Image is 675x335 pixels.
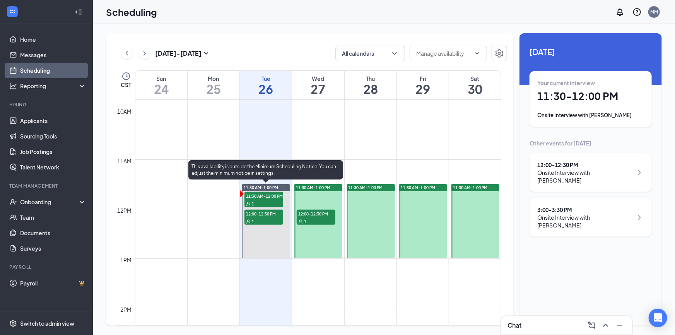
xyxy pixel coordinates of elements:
button: Settings [492,46,507,61]
div: Sun [135,75,187,82]
div: 2pm [119,305,133,314]
div: Hiring [9,101,85,108]
span: 11:30 AM-1:00 PM [349,185,383,190]
svg: User [298,219,303,224]
svg: ChevronRight [635,213,644,222]
div: This availability is outside the Minimum Scheduling Notice. You can adjust the minimum notice in ... [188,160,343,179]
div: Other events for [DATE] [530,139,652,147]
button: ChevronLeft [121,48,133,59]
div: Wed [292,75,344,82]
a: PayrollCrown [20,275,86,291]
svg: User [246,219,251,224]
div: Fri [397,75,449,82]
svg: WorkstreamLogo [9,8,16,15]
div: 12:00 - 12:30 PM [537,161,633,169]
a: August 26, 2025 [240,71,292,99]
input: Manage availability [416,49,471,58]
div: 1pm [119,256,133,264]
h1: 27 [292,82,344,96]
span: 11:30 AM-1:00 PM [401,185,435,190]
span: 1 [304,219,306,224]
a: August 29, 2025 [397,71,449,99]
svg: Clock [121,72,131,81]
div: Onsite Interview with [PERSON_NAME] [537,169,633,184]
svg: ChevronDown [391,50,398,57]
svg: ChevronRight [635,168,644,177]
div: Onsite Interview with [PERSON_NAME] [537,111,644,119]
svg: ChevronRight [141,49,149,58]
a: Documents [20,225,86,241]
button: Minimize [613,319,626,332]
span: CST [121,81,131,89]
svg: QuestionInfo [632,7,642,17]
a: Surveys [20,241,86,256]
a: August 27, 2025 [292,71,344,99]
span: [DATE] [530,46,652,58]
div: Thu [345,75,396,82]
svg: ComposeMessage [587,321,596,330]
h3: [DATE] - [DATE] [155,49,202,58]
div: Reporting [20,82,87,90]
a: Team [20,210,86,225]
button: ComposeMessage [586,319,598,332]
h1: 11:30 - 12:00 PM [537,90,644,103]
a: Talent Network [20,159,86,175]
a: Sourcing Tools [20,128,86,144]
svg: ChevronUp [601,321,610,330]
svg: ChevronLeft [123,49,131,58]
div: Team Management [9,183,85,189]
div: Onsite Interview with [PERSON_NAME] [537,214,633,229]
a: Job Postings [20,144,86,159]
button: All calendarsChevronDown [335,46,405,61]
h1: 29 [397,82,449,96]
div: 3:00 - 3:30 PM [537,206,633,214]
span: 1 [252,201,254,207]
span: 11:30 AM-12:00 PM [244,192,283,200]
button: ChevronUp [600,319,612,332]
a: August 30, 2025 [449,71,501,99]
svg: SmallChevronDown [202,49,211,58]
div: 12pm [116,206,133,215]
a: Home [20,32,86,47]
div: Your current interview [537,79,644,87]
svg: Minimize [615,321,624,330]
svg: Notifications [615,7,625,17]
svg: User [246,202,251,206]
span: 11:30 AM-1:00 PM [244,185,278,190]
span: 11:30 AM-1:00 PM [296,185,330,190]
button: ChevronRight [139,48,150,59]
div: 11am [116,157,133,165]
h1: 28 [345,82,396,96]
span: 12:00-12:30 PM [244,210,283,217]
svg: ChevronDown [474,50,480,56]
a: Scheduling [20,63,86,78]
h1: Scheduling [106,5,157,19]
a: Applicants [20,113,86,128]
div: Tue [240,75,292,82]
h1: 30 [449,82,501,96]
h1: 24 [135,82,187,96]
h1: 25 [188,82,239,96]
div: Switch to admin view [20,320,74,327]
span: 12:00-12:30 PM [297,210,335,217]
div: Mon [188,75,239,82]
svg: Settings [9,320,17,327]
div: Open Intercom Messenger [649,309,667,327]
div: MM [650,9,658,15]
div: Sat [449,75,501,82]
svg: Settings [495,49,504,58]
div: 10am [116,107,133,116]
div: Payroll [9,264,85,270]
svg: Analysis [9,82,17,90]
span: 11:30 AM-1:00 PM [453,185,487,190]
h3: Chat [508,321,521,330]
a: August 24, 2025 [135,71,187,99]
a: August 25, 2025 [188,71,239,99]
svg: Collapse [75,8,82,16]
h1: 26 [240,82,292,96]
a: August 28, 2025 [345,71,396,99]
a: Messages [20,47,86,63]
span: 1 [252,219,254,224]
svg: UserCheck [9,198,17,206]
